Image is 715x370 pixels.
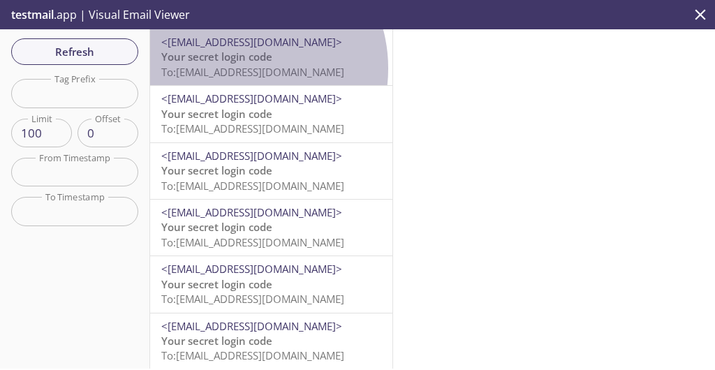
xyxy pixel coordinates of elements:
div: <[EMAIL_ADDRESS][DOMAIN_NAME]>Your secret login codeTo:[EMAIL_ADDRESS][DOMAIN_NAME] [150,313,392,369]
span: Your secret login code [161,277,272,291]
span: To: [EMAIL_ADDRESS][DOMAIN_NAME] [161,179,344,193]
span: testmail [11,7,54,22]
button: Refresh [11,38,138,65]
span: <[EMAIL_ADDRESS][DOMAIN_NAME]> [161,319,342,333]
span: To: [EMAIL_ADDRESS][DOMAIN_NAME] [161,235,344,249]
div: <[EMAIL_ADDRESS][DOMAIN_NAME]>Your secret login codeTo:[EMAIL_ADDRESS][DOMAIN_NAME] [150,256,392,312]
div: <[EMAIL_ADDRESS][DOMAIN_NAME]>Your secret login codeTo:[EMAIL_ADDRESS][DOMAIN_NAME] [150,86,392,142]
span: To: [EMAIL_ADDRESS][DOMAIN_NAME] [161,292,344,306]
span: Your secret login code [161,220,272,234]
span: Your secret login code [161,334,272,348]
div: <[EMAIL_ADDRESS][DOMAIN_NAME]>Your secret login codeTo:[EMAIL_ADDRESS][DOMAIN_NAME] [150,143,392,199]
span: <[EMAIL_ADDRESS][DOMAIN_NAME]> [161,262,342,276]
span: Your secret login code [161,107,272,121]
div: <[EMAIL_ADDRESS][DOMAIN_NAME]>Your secret login codeTo:[EMAIL_ADDRESS][DOMAIN_NAME] [150,200,392,256]
span: To: [EMAIL_ADDRESS][DOMAIN_NAME] [161,65,344,79]
span: <[EMAIL_ADDRESS][DOMAIN_NAME]> [161,205,342,219]
span: <[EMAIL_ADDRESS][DOMAIN_NAME]> [161,149,342,163]
span: Refresh [22,43,127,61]
span: To: [EMAIL_ADDRESS][DOMAIN_NAME] [161,348,344,362]
span: <[EMAIL_ADDRESS][DOMAIN_NAME]> [161,35,342,49]
span: <[EMAIL_ADDRESS][DOMAIN_NAME]> [161,91,342,105]
span: Your secret login code [161,163,272,177]
span: Your secret login code [161,50,272,64]
span: To: [EMAIL_ADDRESS][DOMAIN_NAME] [161,121,344,135]
div: <[EMAIL_ADDRESS][DOMAIN_NAME]>Your secret login codeTo:[EMAIL_ADDRESS][DOMAIN_NAME] [150,29,392,85]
